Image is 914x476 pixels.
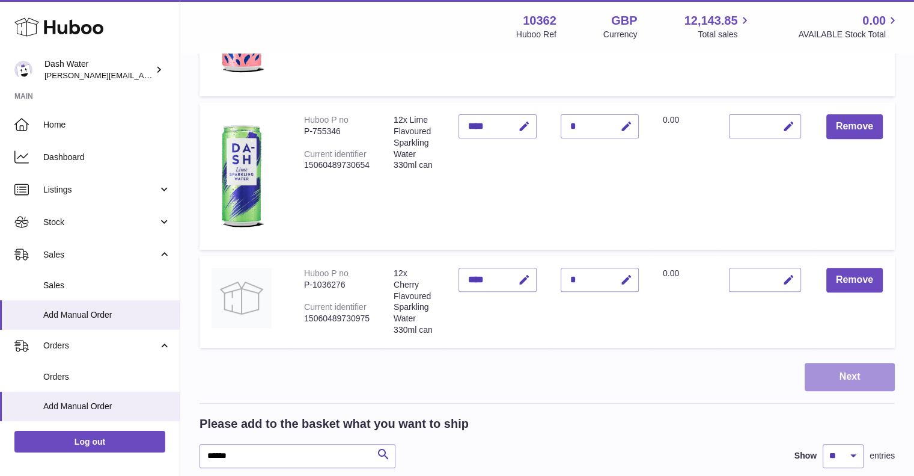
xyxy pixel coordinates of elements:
[798,13,900,40] a: 0.00 AVAILABLE Stock Total
[304,149,367,159] div: Current identifier
[663,268,679,278] span: 0.00
[663,115,679,125] span: 0.00
[304,126,370,137] div: P-755346
[43,217,158,228] span: Stock
[611,13,637,29] strong: GBP
[304,159,370,171] div: 15060489730654
[304,279,370,291] div: P-1036276
[14,431,165,453] a: Log out
[382,256,446,348] td: 12x Cherry Flavoured Sparkling Water 330ml can
[43,249,158,261] span: Sales
[805,363,895,391] button: Next
[43,340,158,351] span: Orders
[43,371,171,383] span: Orders
[304,302,367,312] div: Current identifier
[826,114,883,139] button: Remove
[516,29,556,40] div: Huboo Ref
[44,58,153,81] div: Dash Water
[684,13,737,29] span: 12,143.85
[862,13,886,29] span: 0.00
[382,102,446,250] td: 12x Lime Flavoured Sparkling Water 330ml can
[43,280,171,291] span: Sales
[43,401,171,412] span: Add Manual Order
[212,114,272,235] img: 12x Lime Flavoured Sparkling Water 330ml can
[304,268,349,278] div: Huboo P no
[43,309,171,321] span: Add Manual Order
[43,152,171,163] span: Dashboard
[603,29,638,40] div: Currency
[794,450,817,462] label: Show
[43,184,158,196] span: Listings
[304,313,370,324] div: 15060489730975
[798,29,900,40] span: AVAILABLE Stock Total
[43,119,171,131] span: Home
[200,416,469,432] h2: Please add to the basket what you want to ship
[684,13,751,40] a: 12,143.85 Total sales
[870,450,895,462] span: entries
[826,268,883,292] button: Remove
[212,268,272,328] img: 12x Cherry Flavoured Sparkling Water 330ml can
[523,13,556,29] strong: 10362
[698,29,751,40] span: Total sales
[44,70,241,80] span: [PERSON_NAME][EMAIL_ADDRESS][DOMAIN_NAME]
[304,115,349,125] div: Huboo P no
[14,61,32,79] img: james@dash-water.com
